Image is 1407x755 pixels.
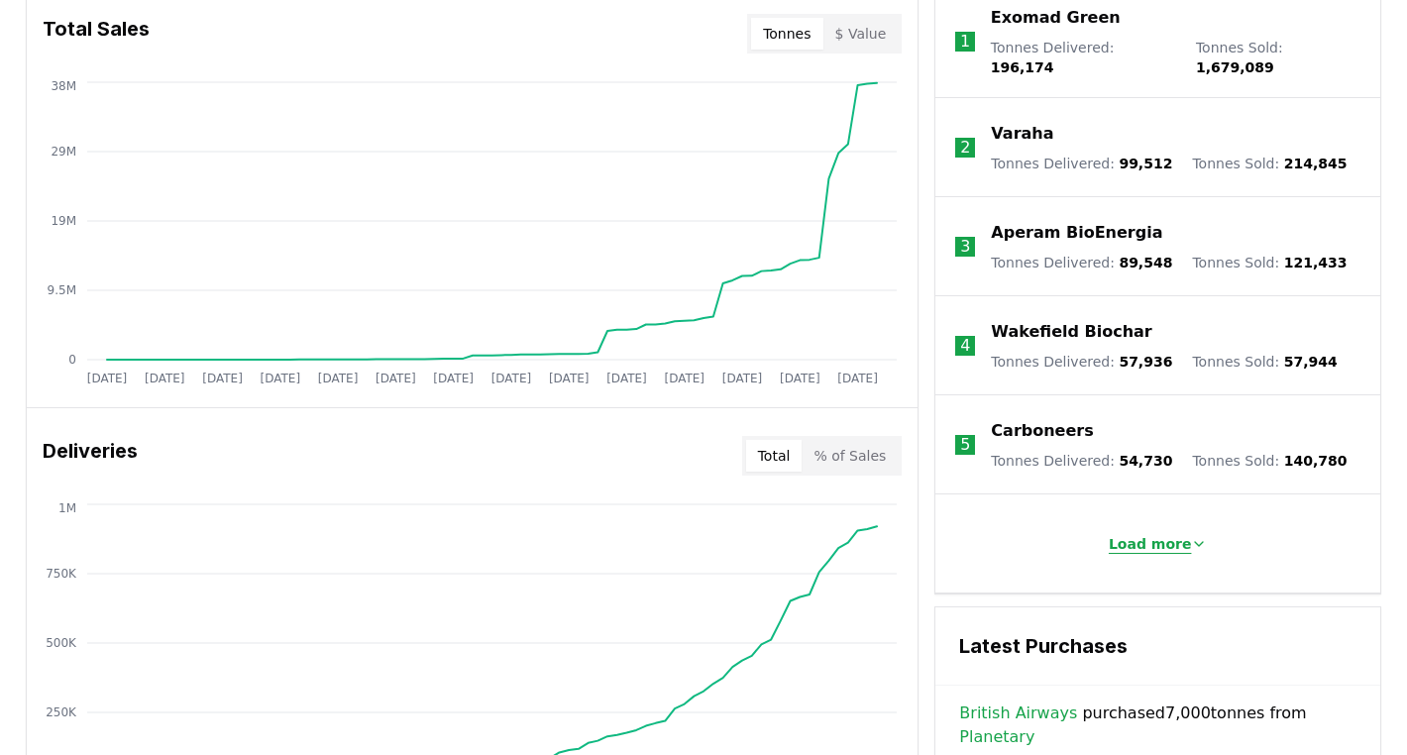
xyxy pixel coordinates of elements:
[960,334,970,358] p: 4
[1119,255,1172,270] span: 89,548
[960,30,970,54] p: 1
[1192,253,1347,272] p: Tonnes Sold :
[145,372,185,385] tspan: [DATE]
[991,6,1121,30] a: Exomad Green
[51,145,76,159] tspan: 29M
[549,372,590,385] tspan: [DATE]
[959,701,1356,749] span: purchased 7,000 tonnes from
[1284,156,1348,171] span: 214,845
[1192,352,1337,372] p: Tonnes Sold :
[43,436,138,476] h3: Deliveries
[46,567,77,581] tspan: 750K
[991,451,1172,471] p: Tonnes Delivered :
[991,221,1162,245] a: Aperam BioEnergia
[960,235,970,259] p: 3
[991,419,1093,443] a: Carboneers
[823,18,899,50] button: $ Value
[1093,524,1224,564] button: Load more
[51,214,76,228] tspan: 19M
[1119,354,1172,370] span: 57,936
[959,701,1077,725] a: British Airways
[46,705,77,719] tspan: 250K
[1192,451,1347,471] p: Tonnes Sold :
[51,79,76,93] tspan: 38M
[802,440,898,472] button: % of Sales
[722,372,763,385] tspan: [DATE]
[1196,38,1360,77] p: Tonnes Sold :
[433,372,474,385] tspan: [DATE]
[87,372,128,385] tspan: [DATE]
[1119,453,1172,469] span: 54,730
[991,352,1172,372] p: Tonnes Delivered :
[959,631,1356,661] h3: Latest Purchases
[746,440,803,472] button: Total
[780,372,820,385] tspan: [DATE]
[68,353,76,367] tspan: 0
[991,38,1176,77] p: Tonnes Delivered :
[959,725,1034,749] a: Planetary
[991,320,1151,344] a: Wakefield Biochar
[1119,156,1172,171] span: 99,512
[991,154,1172,173] p: Tonnes Delivered :
[46,636,77,650] tspan: 500K
[1284,354,1338,370] span: 57,944
[1284,255,1348,270] span: 121,433
[606,372,647,385] tspan: [DATE]
[1109,534,1192,554] p: Load more
[1196,59,1274,75] span: 1,679,089
[991,253,1172,272] p: Tonnes Delivered :
[960,136,970,160] p: 2
[991,122,1053,146] a: Varaha
[261,372,301,385] tspan: [DATE]
[991,59,1054,75] span: 196,174
[1284,453,1348,469] span: 140,780
[58,501,76,515] tspan: 1M
[960,433,970,457] p: 5
[202,372,243,385] tspan: [DATE]
[43,14,150,54] h3: Total Sales
[664,372,704,385] tspan: [DATE]
[48,283,76,297] tspan: 9.5M
[751,18,822,50] button: Tonnes
[491,372,532,385] tspan: [DATE]
[1192,154,1347,173] p: Tonnes Sold :
[376,372,416,385] tspan: [DATE]
[318,372,359,385] tspan: [DATE]
[837,372,878,385] tspan: [DATE]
